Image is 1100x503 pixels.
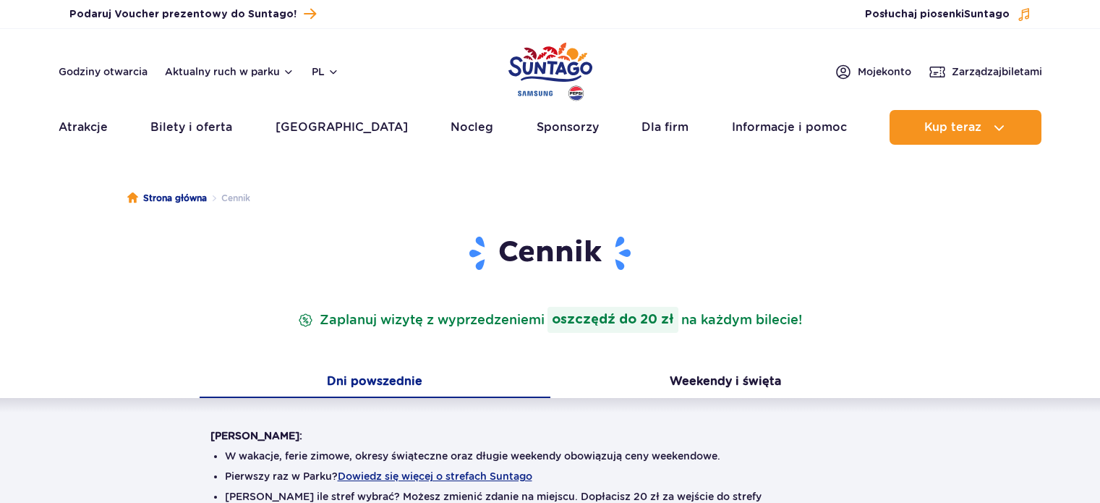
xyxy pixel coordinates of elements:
span: Zarządzaj biletami [952,64,1042,79]
a: Zarządzajbiletami [929,63,1042,80]
a: Dla firm [641,110,688,145]
a: [GEOGRAPHIC_DATA] [276,110,408,145]
button: Dowiedz się więcej o strefach Suntago [338,470,532,482]
strong: [PERSON_NAME]: [210,430,302,441]
a: Informacje i pomoc [732,110,847,145]
button: Dni powszednie [200,368,550,398]
a: Strona główna [127,191,207,206]
span: Podaruj Voucher prezentowy do Suntago! [69,7,297,22]
li: Pierwszy raz w Parku? [225,469,876,483]
span: Suntago [964,9,1010,20]
span: Moje konto [858,64,911,79]
strong: oszczędź do 20 zł [547,307,678,333]
a: Park of Poland [508,36,592,103]
button: Weekendy i święta [550,368,901,398]
span: Posłuchaj piosenki [865,7,1010,22]
li: W wakacje, ferie zimowe, okresy świąteczne oraz długie weekendy obowiązują ceny weekendowe. [225,449,876,463]
a: Bilety i oferta [150,110,232,145]
span: Kup teraz [924,121,981,134]
a: Godziny otwarcia [59,64,148,79]
button: Posłuchaj piosenkiSuntago [865,7,1031,22]
a: Mojekonto [835,63,911,80]
p: Zaplanuj wizytę z wyprzedzeniem na każdym bilecie! [295,307,805,333]
a: Atrakcje [59,110,108,145]
a: Podaruj Voucher prezentowy do Suntago! [69,4,316,24]
h1: Cennik [210,234,890,272]
button: Kup teraz [890,110,1041,145]
button: pl [312,64,339,79]
a: Sponsorzy [537,110,599,145]
button: Aktualny ruch w parku [165,66,294,77]
a: Nocleg [451,110,493,145]
li: Cennik [207,191,250,206]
